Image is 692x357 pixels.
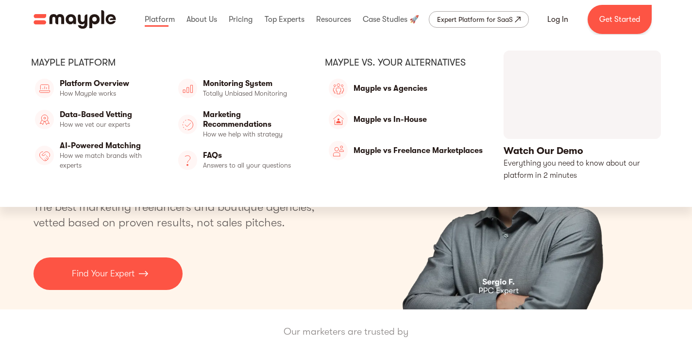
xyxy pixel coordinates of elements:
[34,10,116,29] a: home
[31,56,306,69] div: Mayple platform
[142,4,177,35] div: Platform
[314,4,354,35] div: Resources
[504,51,661,182] a: open lightbox
[34,257,183,290] a: Find Your Expert
[34,199,326,230] p: The best marketing freelancers and boutique agencies, vetted based on proven results, not sales p...
[325,56,485,69] div: Mayple vs. Your Alternatives
[184,4,219,35] div: About Us
[72,267,135,280] p: Find Your Expert
[226,4,255,35] div: Pricing
[429,11,529,28] a: Expert Platform for SaaS
[34,10,116,29] img: Mayple logo
[262,4,307,35] div: Top Experts
[588,5,652,34] a: Get Started
[437,14,513,25] div: Expert Platform for SaaS
[536,8,580,31] a: Log In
